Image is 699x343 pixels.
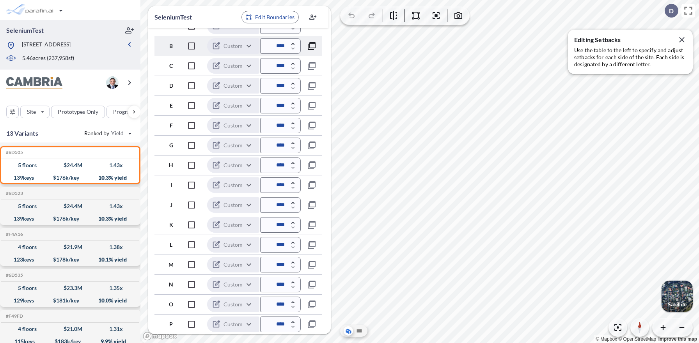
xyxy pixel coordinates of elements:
p: Editing Setbacks [574,36,687,44]
p: Custom [224,201,243,209]
button: Program [106,106,149,118]
div: Custom [207,157,259,173]
p: SeleniumTest [6,26,44,35]
p: Prototypes Only [58,108,98,116]
p: Site [27,108,36,116]
div: Custom [207,197,259,213]
p: Custom [224,221,243,229]
div: P [154,322,176,327]
p: Custom [224,320,243,328]
div: Custom [207,256,259,273]
p: Custom [224,281,243,288]
div: Custom [207,296,259,313]
h5: Click to copy the code [4,313,23,319]
p: Custom [224,42,243,50]
h5: Click to copy the code [4,232,23,237]
button: Site Plan [355,326,364,336]
button: Aerial View [344,326,353,336]
button: Prototypes Only [51,106,105,118]
button: Site [20,106,50,118]
div: K [154,222,176,228]
div: E [154,103,176,108]
p: Custom [224,82,243,90]
div: Custom [207,97,259,114]
span: Yield [111,129,124,137]
div: Custom [207,316,259,332]
div: C [154,63,176,69]
p: Custom [224,102,243,110]
h5: Click to copy the code [4,150,23,155]
div: M [154,262,176,267]
div: H [154,163,176,168]
button: Switcher ImageSatellite [662,281,693,312]
div: Custom [207,78,259,94]
button: Ranked by Yield [78,127,137,140]
button: Edit Boundaries [241,11,299,23]
div: L [154,242,176,248]
div: Custom [207,117,259,134]
div: Custom [207,58,259,74]
div: Custom [207,177,259,193]
div: D [154,83,176,88]
div: Custom [207,217,259,233]
p: Custom [224,241,243,249]
img: BrandImage [6,77,62,89]
p: Custom [224,62,243,70]
p: Use the table to the left to specify and adjust setbacks for each side of the site. Each side is ... [574,47,687,68]
p: 13 Variants [6,129,38,138]
img: user logo [106,76,119,89]
p: SeleniumTest [154,12,238,22]
p: Custom [224,261,243,269]
p: 5.46 acres ( 237,958 sf) [22,54,74,63]
div: G [154,143,176,148]
a: Improve this map [658,336,697,342]
div: B [154,43,176,49]
p: Satellite [668,301,687,308]
div: Custom [207,38,259,54]
div: J [154,202,176,208]
p: Custom [224,181,243,189]
div: N [154,282,176,287]
div: I [154,182,176,188]
a: Mapbox [596,336,617,342]
p: [STREET_ADDRESS] [22,41,71,50]
div: Custom [207,137,259,154]
p: Edit Boundaries [255,13,295,21]
p: Program [113,108,135,116]
p: Custom [224,301,243,308]
a: Mapbox homepage [143,332,177,341]
h5: Click to copy the code [4,191,23,196]
p: D [669,7,674,14]
div: Custom [207,276,259,293]
p: Custom [224,161,243,169]
p: Custom [224,141,243,149]
div: F [154,123,176,128]
p: Custom [224,122,243,129]
img: Switcher Image [662,281,693,312]
div: O [154,302,176,307]
a: OpenStreetMap [618,336,656,342]
h5: Click to copy the code [4,272,23,278]
div: Custom [207,237,259,253]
